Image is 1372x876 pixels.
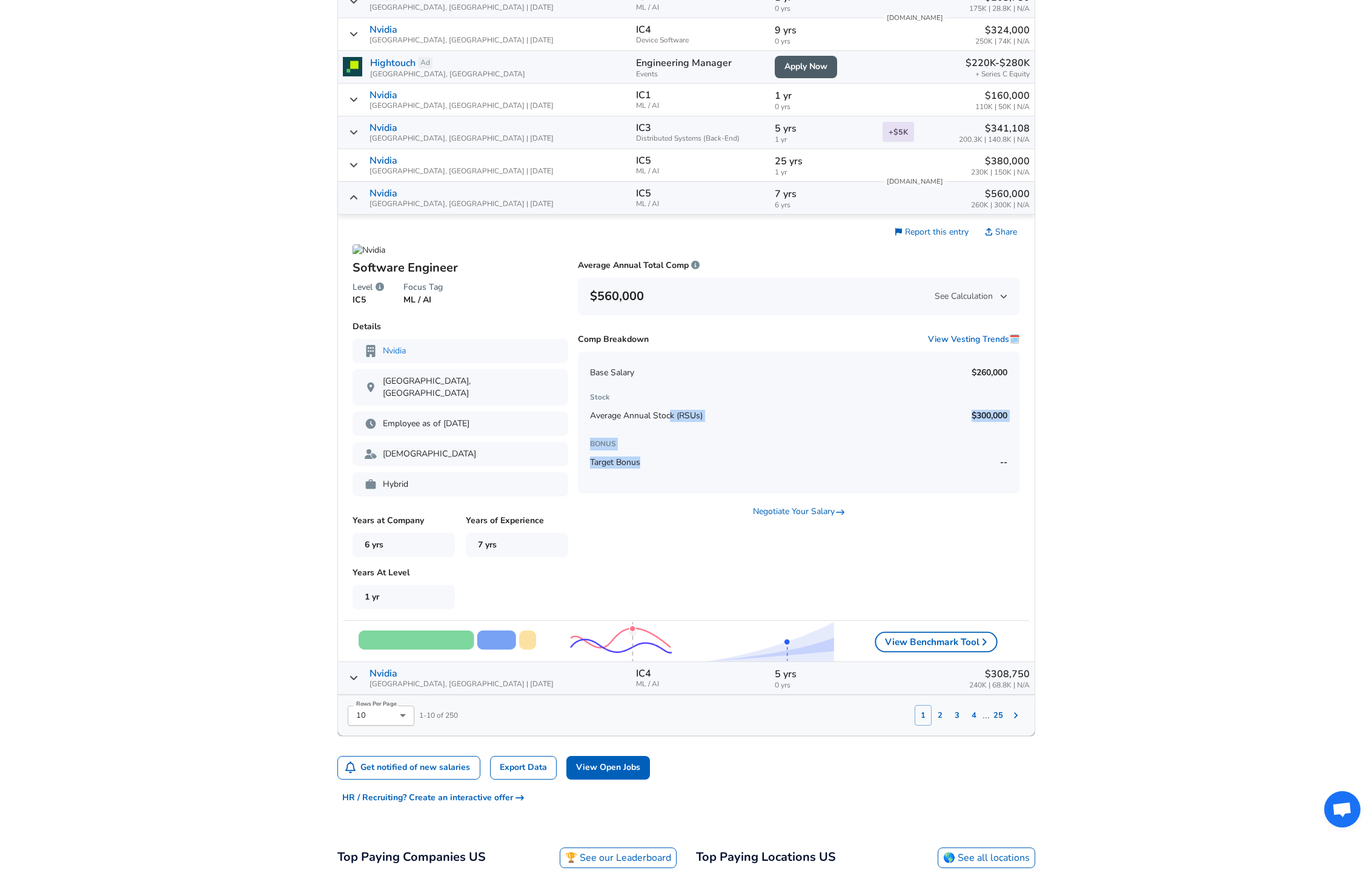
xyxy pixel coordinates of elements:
[636,167,765,175] span: ML / AI
[590,438,1007,450] h6: BONUS
[365,375,557,400] p: [GEOGRAPHIC_DATA], [GEOGRAPHIC_DATA]
[636,122,651,133] p: IC3
[971,154,1030,169] p: $380,000
[636,135,765,142] span: Distributed Systems (Back-End)
[348,706,414,726] div: 10
[971,201,1030,209] span: 260K | 300K | N/A
[370,155,397,166] a: Nvidia
[775,681,873,689] span: 0 yrs
[353,281,373,294] span: Level
[775,5,873,13] span: 0 yrs
[560,848,677,868] a: 🏆 See our Leaderboard
[928,333,1019,346] button: View Vesting Trends🗓️
[775,56,837,78] a: Apply Now
[775,187,873,201] p: 7 yrs
[636,155,651,166] p: IC5
[935,290,1007,303] span: See Calculation
[775,169,873,176] span: 1 yr
[353,244,385,256] img: Nvidia
[971,187,1030,201] p: $560,000
[370,668,397,679] a: Nvidia
[995,226,1017,238] span: Share
[990,705,1007,726] button: 25
[775,154,873,169] p: 25 yrs
[353,321,569,333] p: Details
[590,287,644,306] h6: $560,000
[338,757,480,779] button: Get notified of new salaries
[370,90,397,101] a: Nvidia
[875,631,997,652] button: View Benchmark Tool
[370,56,416,70] a: Hightouch
[883,126,914,138] a: +$5K
[775,103,873,111] span: 0 yrs
[775,136,873,144] span: 1 yr
[370,24,397,35] a: Nvidia
[376,281,384,294] span: Levels are a company's method of standardizing employee's scope of assumed ability, responsibilit...
[343,57,362,76] img: hightouchlogo.png
[971,169,1030,176] span: 230K | 150K | N/A
[490,756,557,780] a: Export Data
[353,585,455,609] span: 1 yr
[353,515,455,557] p: Years at Company
[775,23,873,38] p: 9 yrs
[370,188,397,199] a: Nvidia
[636,4,765,12] span: ML / AI
[370,70,525,78] span: [GEOGRAPHIC_DATA], [GEOGRAPHIC_DATA]
[365,448,557,460] p: [DEMOGRAPHIC_DATA]
[775,121,873,136] p: 5 yrs
[383,345,406,357] a: Nvidia
[1000,456,1007,469] p: --
[972,367,1007,379] p: $260,000
[975,23,1030,38] p: $324,000
[466,533,568,557] span: 7 yrs
[905,226,969,238] span: Report this entry
[590,367,634,379] span: Base Salary
[337,787,529,809] button: HR / Recruiting? Create an interactive offer
[570,622,672,661] img: Salary trends in a graph
[636,188,651,199] p: IC5
[636,56,765,70] p: Engineering Manager
[706,622,834,661] img: Salary trend lines
[983,708,990,723] p: ...
[466,515,568,557] p: Years of Experience
[370,4,554,12] span: [GEOGRAPHIC_DATA], [GEOGRAPHIC_DATA] | [DATE]
[932,705,949,726] button: 2
[636,36,765,44] span: Device Software
[975,38,1030,45] span: 250K | 74K | N/A
[370,102,554,110] span: [GEOGRAPHIC_DATA], [GEOGRAPHIC_DATA] | [DATE]
[636,680,765,688] span: ML / AI
[578,259,700,272] p: Average Annual Total Comp
[885,634,987,650] span: View Benchmark Tool
[370,167,554,175] span: [GEOGRAPHIC_DATA], [GEOGRAPHIC_DATA] | [DATE]
[590,410,703,421] span: Average Annual Stock (RSUs)
[775,667,873,681] p: 5 yrs
[959,121,1030,136] p: $341,108
[969,667,1030,681] p: $308,750
[883,122,914,142] span: + $5K
[975,70,1030,78] span: + Series C Equity
[370,135,554,142] span: [GEOGRAPHIC_DATA], [GEOGRAPHIC_DATA] | [DATE]
[370,122,397,133] a: Nvidia
[365,539,383,550] span: 6 yrs
[636,668,651,679] p: IC4
[969,5,1030,13] span: 175K | 28.8K | N/A
[969,681,1030,689] span: 240K | 68.8K | N/A
[966,705,983,726] button: 4
[403,294,443,306] p: ML / AI
[353,567,455,609] p: Years At Level
[359,630,536,650] img: Salary distribution by compensation components
[975,89,1030,103] p: $160,000
[636,90,651,101] p: IC1
[578,333,649,346] p: Comp Breakdown
[636,200,765,208] span: ML / AI
[566,756,650,780] a: View Open Jobs
[915,705,932,726] button: 1
[636,24,651,35] p: IC4
[775,201,873,209] span: 6 yrs
[353,294,384,306] p: IC5
[370,680,554,688] span: [GEOGRAPHIC_DATA], [GEOGRAPHIC_DATA] | [DATE]
[696,848,836,868] h2: Top Paying Locations US
[370,200,554,208] span: [GEOGRAPHIC_DATA], [GEOGRAPHIC_DATA] | [DATE]
[966,56,1030,70] p: $220K-$280K
[590,391,1007,404] h6: Stock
